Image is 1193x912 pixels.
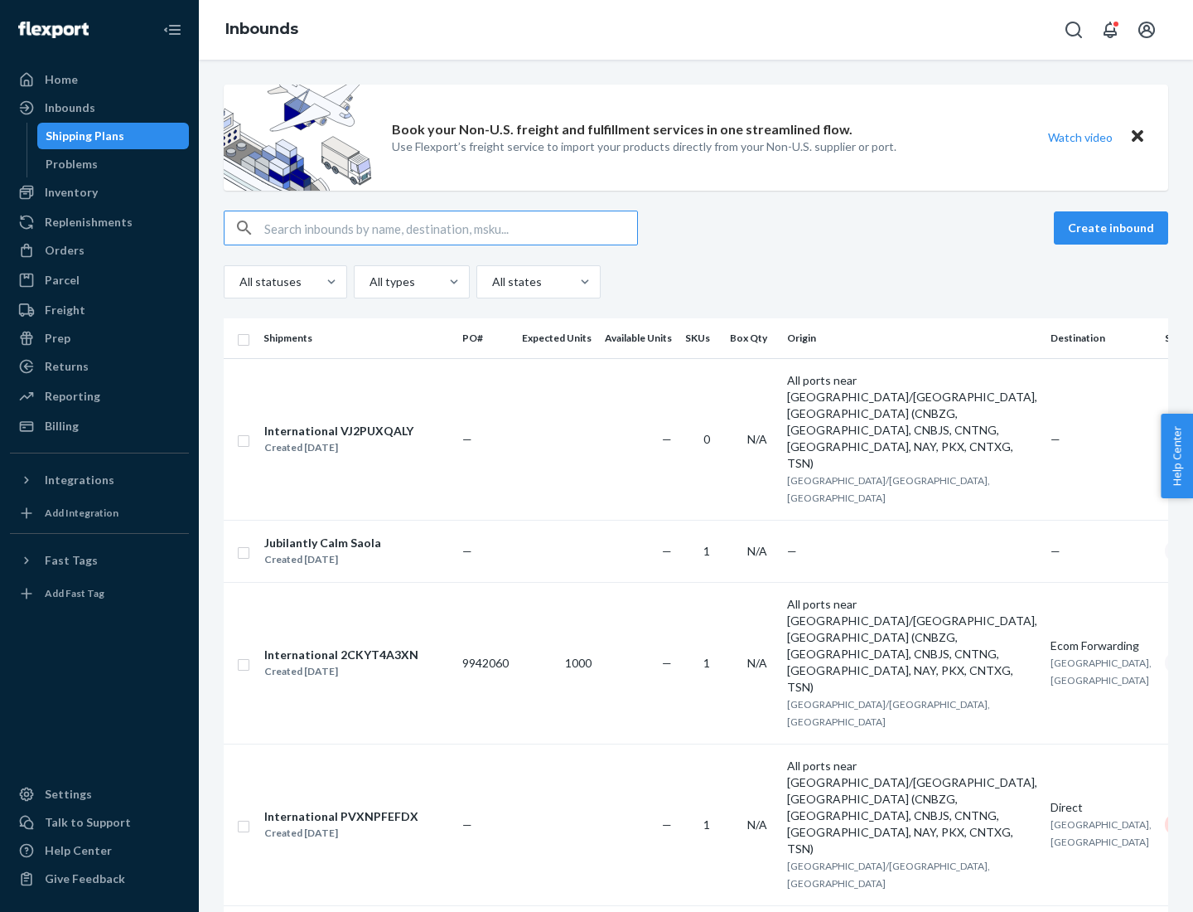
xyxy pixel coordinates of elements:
button: Close Navigation [156,13,189,46]
span: N/A [747,544,767,558]
span: [GEOGRAPHIC_DATA], [GEOGRAPHIC_DATA] [1051,818,1152,848]
span: [GEOGRAPHIC_DATA]/[GEOGRAPHIC_DATA], [GEOGRAPHIC_DATA] [787,698,990,728]
button: Fast Tags [10,547,189,574]
span: N/A [747,656,767,670]
div: Replenishments [45,214,133,230]
div: Add Fast Tag [45,586,104,600]
a: Billing [10,413,189,439]
span: — [1051,432,1060,446]
ol: breadcrumbs [212,6,312,54]
button: Give Feedback [10,866,189,892]
a: Reporting [10,383,189,410]
span: — [662,544,672,558]
span: 0 [703,432,710,446]
span: — [462,432,472,446]
div: All ports near [GEOGRAPHIC_DATA]/[GEOGRAPHIC_DATA], [GEOGRAPHIC_DATA] (CNBZG, [GEOGRAPHIC_DATA], ... [787,596,1037,696]
img: Flexport logo [18,22,89,38]
div: Created [DATE] [264,439,413,456]
input: Search inbounds by name, destination, msku... [264,211,637,245]
div: Problems [46,156,98,172]
div: All ports near [GEOGRAPHIC_DATA]/[GEOGRAPHIC_DATA], [GEOGRAPHIC_DATA] (CNBZG, [GEOGRAPHIC_DATA], ... [787,372,1037,472]
span: — [462,544,472,558]
button: Help Center [1161,414,1193,498]
span: [GEOGRAPHIC_DATA], [GEOGRAPHIC_DATA] [1051,657,1152,686]
div: Prep [45,330,70,347]
a: Add Integration [10,500,189,526]
th: Destination [1044,318,1158,358]
a: Inbounds [10,95,189,121]
td: 9942060 [456,582,515,744]
div: Created [DATE] [264,663,418,680]
p: Book your Non-U.S. freight and fulfillment services in one streamlined flow. [392,120,852,139]
a: Problems [37,151,190,177]
th: Expected Units [515,318,598,358]
input: All statuses [238,274,239,290]
span: — [662,817,672,832]
div: Created [DATE] [264,825,418,842]
div: Returns [45,358,89,375]
div: Home [45,71,78,88]
a: Shipping Plans [37,123,190,149]
a: Freight [10,297,189,323]
a: Home [10,66,189,93]
div: International PVXNPFEFDX [264,808,418,825]
div: Add Integration [45,506,118,520]
th: SKUs [679,318,723,358]
div: Inbounds [45,99,95,116]
a: Talk to Support [10,809,189,836]
div: Created [DATE] [264,551,381,568]
span: N/A [747,432,767,446]
input: All states [490,274,492,290]
span: 1 [703,544,710,558]
button: Close [1127,125,1148,149]
span: 1 [703,656,710,670]
button: Open account menu [1130,13,1163,46]
span: — [662,656,672,670]
a: Add Fast Tag [10,580,189,607]
th: Box Qty [723,318,780,358]
span: — [787,544,797,558]
div: Parcel [45,272,80,289]
a: Parcel [10,267,189,293]
div: Ecom Forwarding [1051,638,1152,654]
div: International VJ2PUXQALY [264,423,413,439]
a: Orders [10,237,189,264]
a: Inbounds [225,20,298,38]
div: Jubilantly Calm Saola [264,535,381,551]
div: Inventory [45,184,98,201]
span: 1000 [565,656,592,670]
span: [GEOGRAPHIC_DATA]/[GEOGRAPHIC_DATA], [GEOGRAPHIC_DATA] [787,860,990,890]
div: Shipping Plans [46,128,124,144]
a: Prep [10,325,189,352]
div: Fast Tags [45,552,98,569]
a: Returns [10,353,189,380]
button: Watch video [1037,125,1123,149]
th: Available Units [598,318,679,358]
button: Create inbound [1054,211,1168,245]
button: Open notifications [1094,13,1127,46]
p: Use Flexport’s freight service to import your products directly from your Non-U.S. supplier or port. [392,138,896,155]
div: Billing [45,418,79,434]
div: Talk to Support [45,814,131,831]
div: International 2CKYT4A3XN [264,647,418,663]
a: Settings [10,781,189,808]
span: — [662,432,672,446]
div: Help Center [45,842,112,859]
th: Origin [780,318,1044,358]
div: Settings [45,786,92,803]
div: Orders [45,242,85,259]
th: PO# [456,318,515,358]
span: — [462,817,472,832]
a: Replenishments [10,209,189,235]
button: Integrations [10,467,189,493]
button: Open Search Box [1057,13,1090,46]
span: — [1051,544,1060,558]
th: Shipments [257,318,456,358]
div: Reporting [45,388,100,405]
span: [GEOGRAPHIC_DATA]/[GEOGRAPHIC_DATA], [GEOGRAPHIC_DATA] [787,474,990,504]
div: Give Feedback [45,871,125,887]
input: All types [368,274,369,290]
div: Freight [45,302,85,318]
div: All ports near [GEOGRAPHIC_DATA]/[GEOGRAPHIC_DATA], [GEOGRAPHIC_DATA] (CNBZG, [GEOGRAPHIC_DATA], ... [787,758,1037,857]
